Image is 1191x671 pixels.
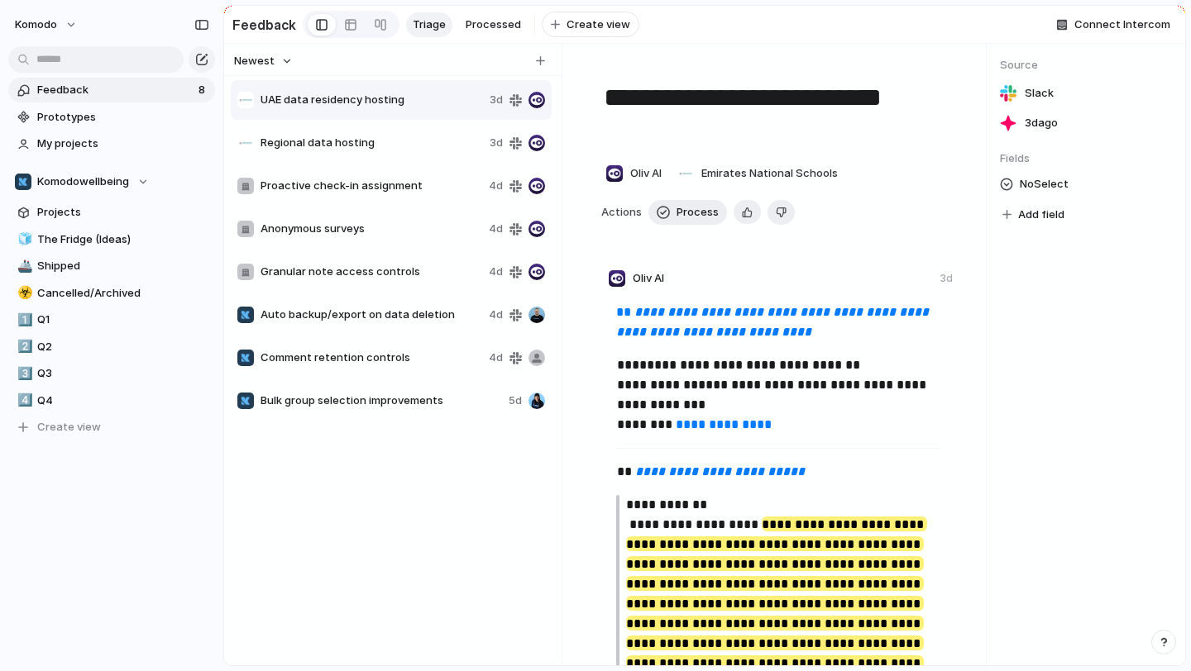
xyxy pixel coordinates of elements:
[37,339,209,355] span: Q2
[261,350,482,366] span: Comment retention controls
[8,307,215,332] a: 1️⃣Q1
[940,271,953,286] div: 3d
[261,307,482,323] span: Auto backup/export on data deletion
[37,174,129,190] span: Komodowellbeing
[8,254,215,278] a: 🚢Shipped
[37,136,209,152] span: My projects
[15,312,31,328] button: 1️⃣
[490,135,503,151] span: 3d
[8,361,215,386] a: 3️⃣Q3
[489,350,503,366] span: 4d
[17,337,29,356] div: 2️⃣
[7,12,86,38] button: Komodo
[490,92,503,108] span: 3d
[261,135,483,151] span: Regional data hosting
[601,160,666,187] button: Oliv AI
[234,53,275,69] span: Newest
[198,82,208,98] span: 8
[37,285,209,302] span: Cancelled/Archived
[1025,85,1054,102] span: Slack
[15,17,57,33] span: Komodo
[17,364,29,383] div: 3️⃣
[677,204,719,221] span: Process
[261,264,482,280] span: Granular note access controls
[509,393,522,409] span: 5d
[8,281,215,306] a: ☣️Cancelled/Archived
[701,165,838,182] span: Emirates National Schools
[459,12,528,37] a: Processed
[567,17,630,33] span: Create view
[8,388,215,413] a: 4️⃣Q4
[37,312,209,328] span: Q1
[8,335,215,359] a: 2️⃣Q2
[17,391,29,410] div: 4️⃣
[37,109,209,126] span: Prototypes
[1025,115,1058,131] span: 3d ago
[8,105,215,130] a: Prototypes
[15,285,31,302] button: ☣️
[37,204,209,221] span: Projects
[630,165,662,182] span: Oliv AI
[601,204,642,221] span: Actions
[413,17,446,33] span: Triage
[1074,17,1170,33] span: Connect Intercom
[232,50,295,72] button: Newest
[261,178,482,194] span: Proactive check-in assignment
[37,258,209,274] span: Shipped
[17,311,29,330] div: 1️⃣
[37,419,101,435] span: Create view
[232,15,296,35] h2: Feedback
[489,264,503,280] span: 4d
[8,415,215,440] button: Create view
[15,365,31,382] button: 3️⃣
[672,160,842,187] button: Emirates National Schools
[1018,207,1064,223] span: Add field
[37,231,209,248] span: The Fridge (Ideas)
[1000,82,1172,105] a: Slack
[1000,57,1172,74] span: Source
[406,12,452,37] a: Triage
[489,307,503,323] span: 4d
[261,92,483,108] span: UAE data residency hosting
[768,200,795,225] button: Delete
[648,200,727,225] button: Process
[542,12,639,38] button: Create view
[17,283,29,302] div: ☣️
[15,339,31,355] button: 2️⃣
[15,393,31,409] button: 4️⃣
[1020,174,1069,194] span: No Select
[37,365,209,382] span: Q3
[489,178,503,194] span: 4d
[261,221,482,237] span: Anonymous surveys
[1000,150,1172,167] span: Fields
[1000,204,1067,226] button: Add field
[37,82,194,98] span: Feedback
[489,221,503,237] span: 4d
[15,231,31,248] button: 🧊
[8,78,215,102] a: Feedback8
[17,230,29,249] div: 🧊
[1050,12,1177,37] button: Connect Intercom
[8,200,215,225] a: Projects
[37,393,209,409] span: Q4
[8,131,215,156] a: My projects
[466,17,521,33] span: Processed
[633,270,664,287] span: Oliv AI
[17,257,29,276] div: 🚢
[8,169,215,194] button: Komodowellbeing
[15,258,31,274] button: 🚢
[261,393,502,409] span: Bulk group selection improvements
[8,227,215,252] a: 🧊The Fridge (Ideas)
